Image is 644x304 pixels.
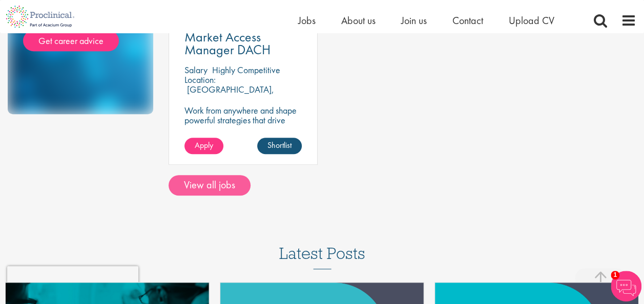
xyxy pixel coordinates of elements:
span: 1 [611,271,619,279]
a: Shortlist [257,138,302,154]
a: Jobs [298,14,316,27]
a: Upload CV [509,14,554,27]
span: Salary [184,64,207,76]
span: Apply [195,140,213,150]
a: View all jobs [169,175,251,196]
a: Apply [184,138,223,154]
a: Contact [452,14,483,27]
h3: Latest Posts [279,245,365,269]
span: Market Access Manager DACH [184,28,271,58]
a: Get career advice [23,30,119,52]
p: Work from anywhere and shape powerful strategies that drive results! Enjoy the freedom of remote ... [184,105,302,154]
a: About us [341,14,376,27]
img: Chatbot [611,271,641,301]
a: Join us [401,14,427,27]
p: Highly Competitive [212,64,280,76]
a: Market Access Manager DACH [184,31,302,56]
iframe: reCAPTCHA [7,266,138,297]
span: Location: [184,74,216,85]
p: [GEOGRAPHIC_DATA], [GEOGRAPHIC_DATA] [184,83,274,105]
